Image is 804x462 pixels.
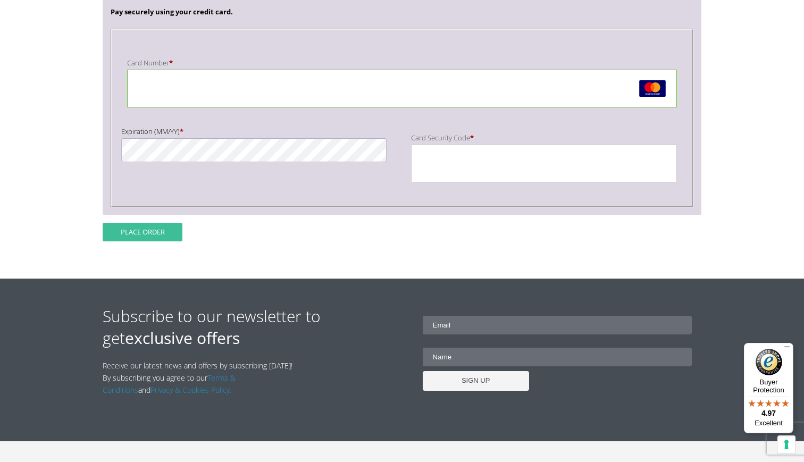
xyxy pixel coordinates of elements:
[150,385,231,395] a: Privacy & Cookies Policy.
[423,316,692,334] input: Email
[103,223,182,241] button: Place order
[777,435,795,453] button: Your consent preferences for tracking technologies
[423,348,692,366] input: Name
[132,74,645,102] iframe: secure payment field
[411,131,676,145] label: Card Security Code
[103,359,298,396] p: Receive our latest news and offers by subscribing [DATE]! By subscribing you agree to our and
[103,373,236,395] a: Terms & Conditions
[744,378,793,394] p: Buyer Protection
[127,56,676,70] label: Card Number
[125,327,240,349] strong: exclusive offers
[111,29,694,207] fieldset: Payment Info
[761,409,776,417] span: 4.97
[423,371,529,391] input: SIGN UP
[416,150,646,178] iframe: secure payment field
[121,124,387,138] label: Expiration (MM/YY)
[744,419,793,427] p: Excellent
[744,343,793,433] button: Trusted Shops TrustmarkBuyer Protection4.97Excellent
[103,305,402,349] h2: Subscribe to our newsletter to get
[756,349,782,375] img: Trusted Shops Trustmark
[781,343,793,356] button: Menu
[111,6,694,18] p: Pay securely using your credit card.
[169,58,173,68] abbr: required
[470,133,474,142] abbr: required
